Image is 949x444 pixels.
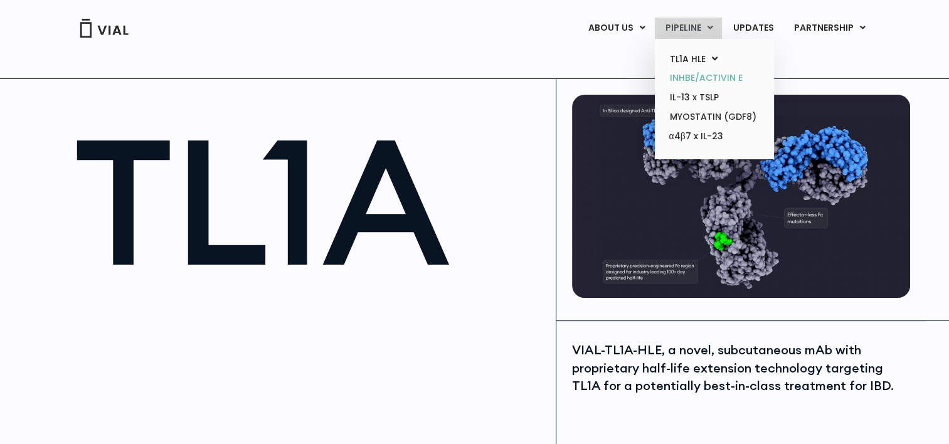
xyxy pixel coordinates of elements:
[74,114,544,288] h1: TL1A
[659,68,769,88] a: INHBE/ACTIVIN E
[572,95,910,298] img: TL1A antibody diagram.
[723,18,783,39] a: UPDATES
[659,107,769,127] a: MYOSTATIN (GDF8)
[783,18,875,39] a: PARTNERSHIPMenu Toggle
[79,19,129,38] img: Vial Logo
[659,50,769,69] a: TL1A HLEMenu Toggle
[659,127,769,147] a: α4β7 x IL-23
[659,88,769,107] a: IL-13 x TSLP
[655,18,722,39] a: PIPELINEMenu Toggle
[572,341,907,395] div: VIAL-TL1A-HLE, a novel, subcutaneous mAb with proprietary half-life extension technology targetin...
[578,18,654,39] a: ABOUT USMenu Toggle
